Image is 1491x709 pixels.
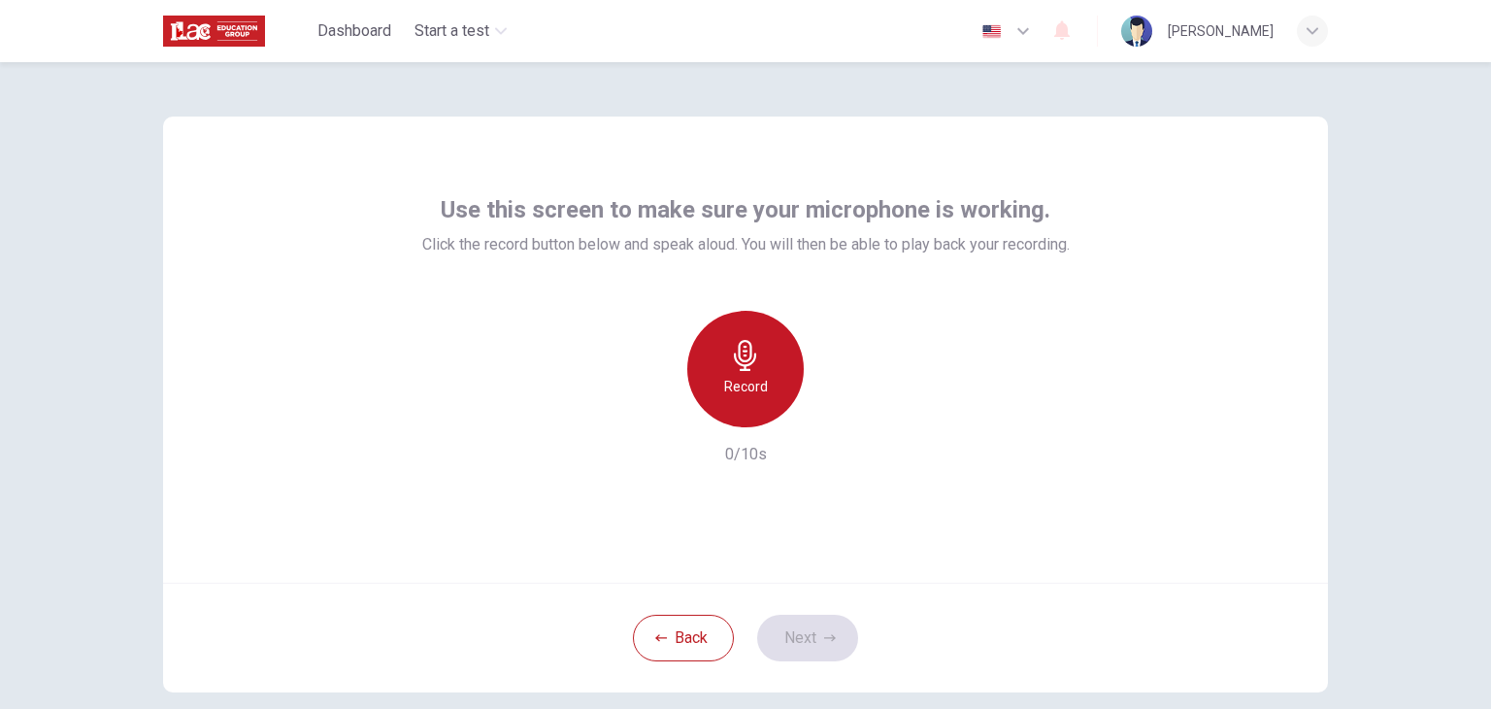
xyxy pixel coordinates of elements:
[163,12,310,51] a: ILAC logo
[1168,19,1274,43] div: [PERSON_NAME]
[163,12,265,51] img: ILAC logo
[441,194,1050,225] span: Use this screen to make sure your microphone is working.
[687,311,804,427] button: Record
[422,233,1070,256] span: Click the record button below and speak aloud. You will then be able to play back your recording.
[725,443,767,466] h6: 0/10s
[1121,16,1152,47] img: Profile picture
[633,615,734,661] button: Back
[979,24,1004,39] img: en
[310,14,399,49] button: Dashboard
[407,14,514,49] button: Start a test
[317,19,391,43] span: Dashboard
[414,19,489,43] span: Start a test
[724,375,768,398] h6: Record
